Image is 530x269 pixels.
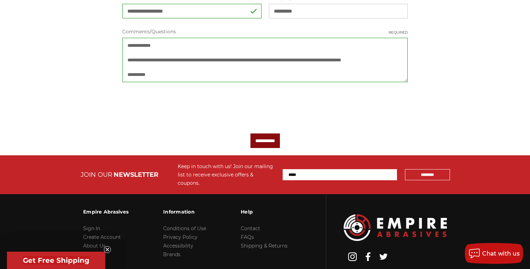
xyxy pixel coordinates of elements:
[241,225,260,232] a: Contact
[81,171,112,179] span: JOIN OUR
[163,251,180,258] a: Brands
[163,205,206,219] h3: Information
[241,205,288,219] h3: Help
[83,234,121,240] a: Create Account
[178,162,276,187] div: Keep in touch with us! Join our mailing list to receive exclusive offers & coupons.
[163,225,206,232] a: Conditions of Use
[83,243,106,249] a: About Us
[482,250,520,257] span: Chat with us
[122,92,228,119] iframe: reCAPTCHA
[241,243,288,249] a: Shipping & Returns
[465,243,523,264] button: Chat with us
[23,256,89,264] span: Get Free Shipping
[83,251,95,258] a: Blog
[122,28,408,35] label: Comments/Questions
[389,30,408,35] small: Required
[7,252,105,269] div: Get Free ShippingClose teaser
[114,171,158,179] span: NEWSLETTER
[344,214,447,241] img: Empire Abrasives Logo Image
[104,246,111,253] button: Close teaser
[241,234,254,240] a: FAQs
[83,205,129,219] h3: Empire Abrasives
[163,243,193,249] a: Accessibility
[163,234,197,240] a: Privacy Policy
[83,225,100,232] a: Sign In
